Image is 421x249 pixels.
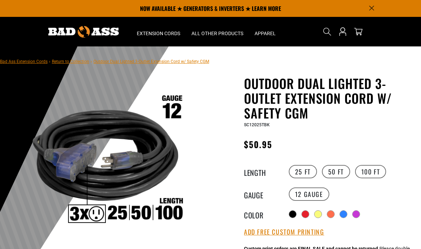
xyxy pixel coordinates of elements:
legend: Length [244,167,279,176]
span: All Other Products [191,30,243,37]
h1: Outdoor Dual Lighted 3-Outlet Extension Cord w/ Safety CGM [244,76,416,120]
span: Outdoor Dual Lighted 3-Outlet Extension Cord w/ Safety CGM [93,59,209,64]
summary: Extension Cords [131,17,186,46]
span: SC12025TBK [244,122,270,127]
legend: Color [244,210,279,219]
span: › [49,59,50,64]
span: Apparel [255,30,276,37]
label: 50 FT [322,165,350,178]
label: 12 Gauge [289,187,329,201]
img: Bad Ass Extension Cords [48,26,119,38]
span: Extension Cords [137,30,180,37]
summary: All Other Products [186,17,249,46]
a: Return to Collection [52,59,89,64]
legend: Gauge [244,190,279,199]
label: 100 FT [355,165,386,178]
summary: Search [322,26,333,37]
summary: Apparel [249,17,281,46]
button: Add Free Custom Printing [244,228,324,236]
span: $50.95 [244,138,272,151]
label: 25 FT [289,165,317,178]
span: › [91,59,92,64]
